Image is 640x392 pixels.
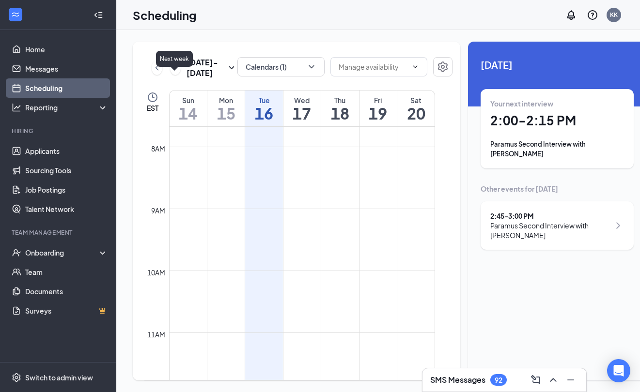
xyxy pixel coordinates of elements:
[283,90,321,126] a: September 17, 2025
[237,57,325,76] button: Calendars (1)ChevronDown
[245,95,282,105] div: Tue
[397,90,435,126] a: September 20, 2025
[25,282,108,301] a: Documents
[481,57,634,72] span: [DATE]
[133,7,197,23] h1: Scheduling
[610,11,618,19] div: KK
[25,40,108,59] a: Home
[147,91,158,103] svg: Clock
[25,373,93,382] div: Switch to admin view
[321,95,359,105] div: Thu
[145,267,167,278] div: 10am
[207,105,245,121] h1: 15
[433,57,453,78] a: Settings
[12,127,106,135] div: Hiring
[25,180,108,199] a: Job Postings
[528,372,544,388] button: ComposeMessage
[25,262,108,282] a: Team
[170,90,207,126] a: September 14, 2025
[565,9,577,21] svg: Notifications
[12,248,21,257] svg: UserCheck
[152,60,162,75] button: ChevronLeft
[587,9,598,21] svg: QuestionInfo
[12,373,21,382] svg: Settings
[339,61,407,72] input: Manage availability
[563,372,578,388] button: Minimize
[607,359,630,382] div: Open Intercom Messenger
[149,143,167,154] div: 8am
[25,103,109,112] div: Reporting
[490,211,610,221] div: 2:45 - 3:00 PM
[283,105,321,121] h1: 17
[490,139,624,159] div: Paramus Second Interview with [PERSON_NAME]
[411,63,419,71] svg: ChevronDown
[12,103,21,112] svg: Analysis
[397,105,435,121] h1: 20
[565,374,577,386] svg: Minimize
[612,220,624,231] svg: ChevronRight
[25,199,108,219] a: Talent Network
[490,99,624,108] div: Your next interview
[187,57,226,78] h3: [DATE] - [DATE]
[307,62,316,72] svg: ChevronDown
[359,90,397,126] a: September 19, 2025
[245,105,282,121] h1: 16
[25,141,108,161] a: Applicants
[145,329,167,340] div: 11am
[359,95,397,105] div: Fri
[25,301,108,320] a: SurveysCrown
[397,95,435,105] div: Sat
[207,90,245,126] a: September 15, 2025
[149,205,167,216] div: 9am
[283,95,321,105] div: Wed
[25,59,108,78] a: Messages
[490,112,624,129] h1: 2:00 - 2:15 PM
[11,10,20,19] svg: WorkstreamLogo
[245,90,282,126] a: September 16, 2025
[437,61,449,73] svg: Settings
[94,10,103,20] svg: Collapse
[495,376,502,384] div: 92
[490,221,610,240] div: Paramus Second Interview with [PERSON_NAME]
[25,161,108,180] a: Sourcing Tools
[170,105,207,121] h1: 14
[433,57,453,76] button: Settings
[547,374,559,386] svg: ChevronUp
[12,228,106,237] div: Team Management
[530,374,542,386] svg: ComposeMessage
[147,103,158,113] span: EST
[546,372,561,388] button: ChevronUp
[321,105,359,121] h1: 18
[321,90,359,126] a: September 18, 2025
[25,78,108,98] a: Scheduling
[170,95,207,105] div: Sun
[207,95,245,105] div: Mon
[226,62,237,74] svg: SmallChevronDown
[359,105,397,121] h1: 19
[152,62,162,74] svg: ChevronLeft
[481,184,634,194] div: Other events for [DATE]
[430,375,485,385] h3: SMS Messages
[156,51,193,67] div: Next week
[25,248,100,257] div: Onboarding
